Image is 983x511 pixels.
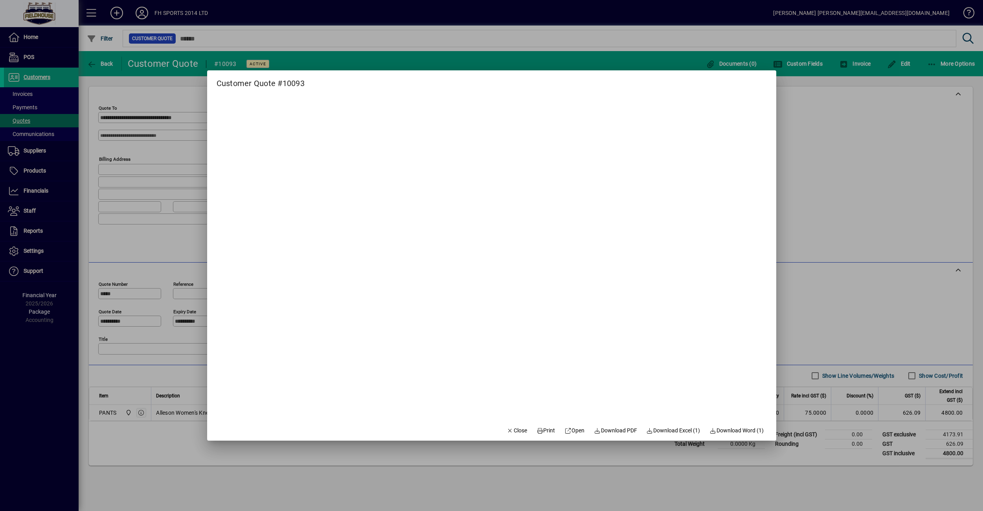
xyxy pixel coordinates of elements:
[591,423,640,437] a: Download PDF
[503,423,530,437] button: Close
[565,426,585,435] span: Open
[537,426,555,435] span: Print
[507,426,527,435] span: Close
[647,426,700,435] span: Download Excel (1)
[533,423,559,437] button: Print
[207,70,314,90] h2: Customer Quote #10093
[562,423,588,437] a: Open
[709,426,764,435] span: Download Word (1)
[594,426,637,435] span: Download PDF
[643,423,704,437] button: Download Excel (1)
[706,423,767,437] button: Download Word (1)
